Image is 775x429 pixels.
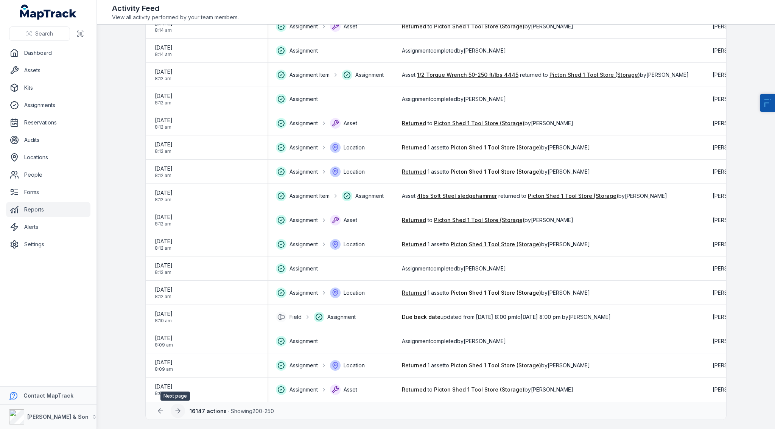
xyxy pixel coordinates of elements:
[160,392,190,401] span: Next page
[155,173,173,179] span: 8:12 am
[402,289,426,297] a: Returned
[112,3,239,14] h2: Activity Feed
[402,314,440,320] span: Due back date
[23,392,73,399] strong: Contact MapTrack
[289,168,318,176] span: Assignment
[155,334,173,348] time: 14/08/2025, 8:09:13 am
[344,144,365,151] span: Location
[402,313,611,321] span: updated from to by [PERSON_NAME]
[528,192,618,200] a: Picton Shed 1 Tool Store (Storage)
[713,120,755,127] span: [PERSON_NAME]
[713,313,755,321] span: [PERSON_NAME]
[402,337,506,345] span: Assignment completed by [PERSON_NAME]
[402,23,426,30] a: Returned
[155,165,173,179] time: 14/08/2025, 8:12:54 am
[417,71,518,79] a: 1/2 Torque Wrench 50-250 ft/lbs 4445
[190,408,227,414] strong: 16147 actions
[402,241,590,248] span: 1 asset to by [PERSON_NAME]
[713,362,755,369] span: [PERSON_NAME]
[451,144,541,151] a: Picton Shed 1 Tool Store (Storage)
[20,5,77,20] a: MapTrack
[402,386,426,393] a: Returned
[289,192,330,200] span: Assignment Item
[155,262,173,275] time: 14/08/2025, 8:12:03 am
[190,408,274,414] span: · Showing 200 - 250
[521,314,560,320] time: 14/08/2025, 8:00:00 pm
[155,44,173,51] span: [DATE]
[713,47,755,54] span: [PERSON_NAME]
[155,310,173,318] span: [DATE]
[402,120,426,127] a: Returned
[155,383,173,396] time: 14/08/2025, 8:09:13 am
[155,92,173,106] time: 14/08/2025, 8:12:54 am
[713,216,755,224] span: [PERSON_NAME]
[289,144,318,151] span: Assignment
[155,359,173,372] time: 14/08/2025, 8:09:13 am
[155,100,173,106] span: 8:12 am
[344,168,365,176] span: Location
[402,168,590,176] span: 1 asset to by [PERSON_NAME]
[155,294,173,300] span: 8:12 am
[6,150,90,165] a: Locations
[451,168,541,175] span: Picton Shed 1 Tool Store (Storage)
[155,286,173,300] time: 14/08/2025, 8:12:03 am
[155,92,173,100] span: [DATE]
[155,124,173,130] span: 8:12 am
[402,289,590,297] span: 1 asset to by [PERSON_NAME]
[289,362,318,369] span: Assignment
[451,289,541,296] span: Picton Shed 1 Tool Store (Storage)
[289,313,302,321] span: Field
[155,366,173,372] span: 8:09 am
[402,216,573,224] span: to by [PERSON_NAME]
[344,362,365,369] span: Location
[155,245,173,251] span: 8:12 am
[344,241,365,248] span: Location
[344,120,357,127] span: Asset
[289,265,318,272] span: Assignment
[713,337,755,345] span: [PERSON_NAME]
[355,71,384,79] span: Assignment
[155,213,173,227] time: 14/08/2025, 8:12:03 am
[155,20,173,33] time: 14/08/2025, 8:14:07 am
[155,68,173,76] span: [DATE]
[155,68,173,82] time: 14/08/2025, 8:12:54 am
[713,168,755,176] span: [PERSON_NAME]
[155,334,173,342] span: [DATE]
[327,313,356,321] span: Assignment
[155,197,173,203] span: 8:12 am
[155,189,173,197] span: [DATE]
[6,63,90,78] a: Assets
[289,120,318,127] span: Assignment
[155,221,173,227] span: 8:12 am
[6,185,90,200] a: Forms
[155,44,173,58] time: 14/08/2025, 8:14:07 am
[344,386,357,393] span: Asset
[713,23,755,30] span: [PERSON_NAME]
[155,383,173,390] span: [DATE]
[402,192,667,200] span: Asset returned to by [PERSON_NAME]
[451,362,541,369] a: Picton Shed 1 Tool Store (Storage)
[344,289,365,297] span: Location
[6,98,90,113] a: Assignments
[35,30,53,37] span: Search
[289,23,318,30] span: Assignment
[112,14,239,21] span: View all activity performed by your team members.
[155,141,173,154] time: 14/08/2025, 8:12:54 am
[417,192,497,200] a: 4lbs Soft Steel sledgehammer
[6,219,90,235] a: Alerts
[155,238,173,245] span: [DATE]
[476,314,516,320] span: [DATE] 8:00 pm
[549,71,640,79] a: Picton Shed 1 Tool Store (Storage)
[155,141,173,148] span: [DATE]
[6,167,90,182] a: People
[6,115,90,130] a: Reservations
[155,165,173,173] span: [DATE]
[155,342,173,348] span: 8:09 am
[155,390,173,396] span: 8:09 am
[402,386,573,393] span: to by [PERSON_NAME]
[355,192,384,200] span: Assignment
[27,413,89,420] strong: [PERSON_NAME] & Son
[402,265,506,272] span: Assignment completed by [PERSON_NAME]
[289,216,318,224] span: Assignment
[155,262,173,269] span: [DATE]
